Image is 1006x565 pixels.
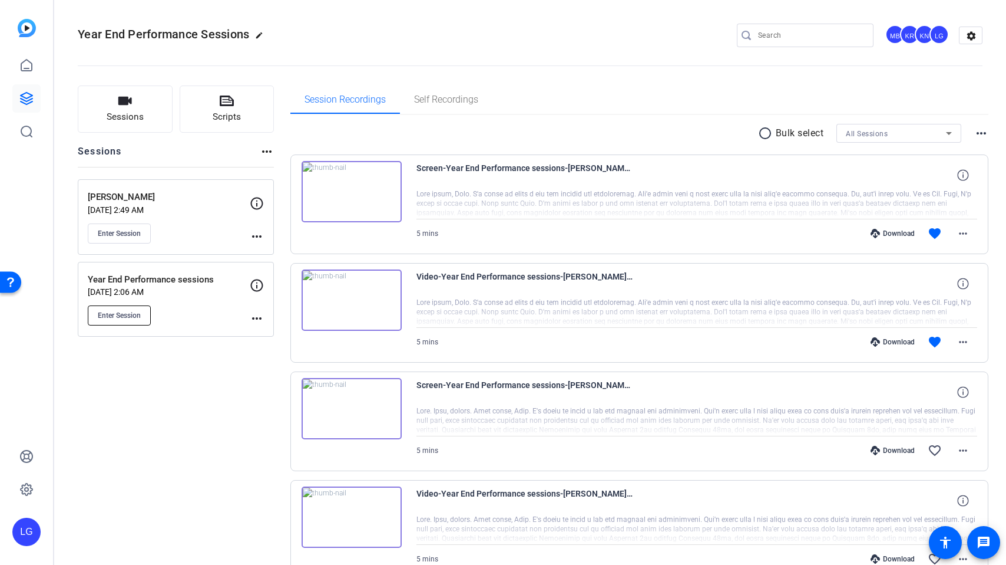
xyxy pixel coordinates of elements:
span: All Sessions [846,130,888,138]
img: thumb-nail [302,487,402,548]
img: blue-gradient.svg [18,19,36,37]
span: 5 mins [416,555,438,563]
mat-icon: more_horiz [956,335,970,349]
span: Scripts [213,110,241,124]
mat-icon: more_horiz [260,144,274,159]
span: Session Recordings [305,95,386,104]
ngx-avatar: Lou Garinga [929,25,950,45]
mat-icon: more_horiz [956,444,970,458]
span: 5 mins [416,229,438,238]
button: Scripts [180,86,274,133]
p: [PERSON_NAME] [88,190,250,204]
div: Download [865,229,921,238]
mat-icon: edit [255,31,269,45]
span: Enter Session [98,311,141,320]
ngx-avatar: Kaveh Ryndak [900,25,921,45]
button: Sessions [78,86,173,133]
div: MB [885,25,905,44]
ngx-avatar: Kenny Nicodemus [915,25,935,45]
img: thumb-nail [302,378,402,439]
span: Year End Performance Sessions [78,27,249,41]
mat-icon: more_horiz [956,226,970,241]
div: LG [929,25,949,44]
button: Enter Session [88,306,151,326]
p: [DATE] 2:49 AM [88,205,250,215]
mat-icon: more_horiz [250,311,264,326]
mat-icon: radio_button_unchecked [758,126,776,140]
mat-icon: favorite_border [928,444,942,458]
img: thumb-nail [302,161,402,222]
button: Enter Session [88,224,151,244]
span: Video-Year End Performance sessions-[PERSON_NAME]-2025-10-02-13-47-53-712-0 [416,487,634,515]
input: Search [758,28,864,42]
div: Download [865,337,921,347]
span: Self Recordings [414,95,478,104]
span: Screen-Year End Performance sessions-[PERSON_NAME]-2025-10-02-13-47-53-712-0 [416,378,634,406]
span: Video-Year End Performance sessions-[PERSON_NAME]-2025-10-02-13-54-33-865-0 [416,270,634,298]
h2: Sessions [78,144,122,167]
div: Download [865,446,921,455]
img: thumb-nail [302,270,402,331]
p: [DATE] 2:06 AM [88,287,250,297]
mat-icon: accessibility [938,536,952,550]
mat-icon: favorite [928,226,942,241]
p: Year End Performance sessions [88,273,250,287]
mat-icon: settings [959,27,983,45]
span: Screen-Year End Performance sessions-[PERSON_NAME]-2025-10-02-13-54-33-865-0 [416,161,634,189]
mat-icon: message [977,536,991,550]
span: 5 mins [416,446,438,455]
mat-icon: favorite [928,335,942,349]
mat-icon: more_horiz [974,126,988,140]
span: Sessions [107,110,144,124]
ngx-avatar: Michael Barbieri [885,25,906,45]
div: KN [915,25,934,44]
mat-icon: more_horiz [250,229,264,244]
div: LG [12,518,41,546]
p: Bulk select [776,126,824,140]
span: Enter Session [98,229,141,238]
span: 5 mins [416,338,438,346]
div: KR [900,25,919,44]
div: Download [865,554,921,564]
